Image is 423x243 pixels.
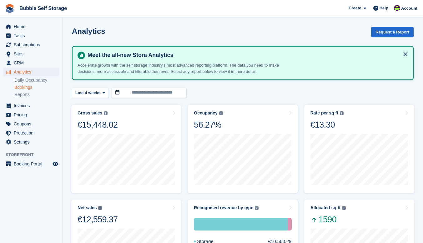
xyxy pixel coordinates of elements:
div: Storage [194,218,287,230]
div: Gross sales [78,110,102,116]
a: Bookings [14,84,59,90]
div: Occupancy [194,110,217,116]
span: Pricing [14,110,51,119]
div: €15,448.02 [78,119,118,130]
span: Storefront [6,152,62,158]
a: menu [3,119,59,128]
div: €12,559.37 [78,214,118,225]
a: menu [3,129,59,137]
span: Create [349,5,361,11]
img: icon-info-grey-7440780725fd019a000dd9b08b2336e03edf1995a4989e88bcd33f0948082b44.svg [219,111,223,115]
span: Last 4 weeks [75,90,100,96]
a: menu [3,31,59,40]
a: menu [3,49,59,58]
a: menu [3,68,59,76]
a: menu [3,101,59,110]
a: menu [3,58,59,67]
h4: Meet the all-new Stora Analytics [85,52,408,59]
img: icon-info-grey-7440780725fd019a000dd9b08b2336e03edf1995a4989e88bcd33f0948082b44.svg [98,206,102,210]
a: menu [3,110,59,119]
h2: Analytics [72,27,105,35]
img: icon-info-grey-7440780725fd019a000dd9b08b2336e03edf1995a4989e88bcd33f0948082b44.svg [340,111,344,115]
p: Accelerate growth with the self storage industry's most advanced reporting platform. The data you... [78,62,296,74]
div: Net sales [78,205,97,210]
span: Settings [14,138,51,146]
button: Request a Report [371,27,414,37]
div: Allocated sq ft [310,205,340,210]
span: Tasks [14,31,51,40]
span: Account [401,5,417,12]
span: Protection [14,129,51,137]
div: 56.27% [194,119,223,130]
div: Rate per sq ft [310,110,338,116]
img: icon-info-grey-7440780725fd019a000dd9b08b2336e03edf1995a4989e88bcd33f0948082b44.svg [255,206,259,210]
span: Subscriptions [14,40,51,49]
a: Preview store [52,160,59,168]
img: stora-icon-8386f47178a22dfd0bd8f6a31ec36ba5ce8667c1dd55bd0f319d3a0aa187defe.svg [5,4,14,13]
div: Recognised revenue by type [194,205,253,210]
a: menu [3,40,59,49]
span: 1590 [310,214,346,225]
span: Analytics [14,68,51,76]
button: Last 4 weeks [72,88,109,98]
div: €13.30 [310,119,344,130]
div: Protection [288,218,292,230]
span: CRM [14,58,51,67]
span: Sites [14,49,51,58]
a: Daily Occupancy [14,77,59,83]
span: Coupons [14,119,51,128]
img: Tom Gilmore [394,5,400,11]
span: Help [380,5,388,11]
span: Booking Portal [14,159,51,168]
a: menu [3,22,59,31]
span: Invoices [14,101,51,110]
img: icon-info-grey-7440780725fd019a000dd9b08b2336e03edf1995a4989e88bcd33f0948082b44.svg [342,206,346,210]
a: Bubble Self Storage [17,3,69,13]
a: menu [3,159,59,168]
img: icon-info-grey-7440780725fd019a000dd9b08b2336e03edf1995a4989e88bcd33f0948082b44.svg [104,111,108,115]
a: menu [3,138,59,146]
a: Reports [14,92,59,98]
span: Home [14,22,51,31]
